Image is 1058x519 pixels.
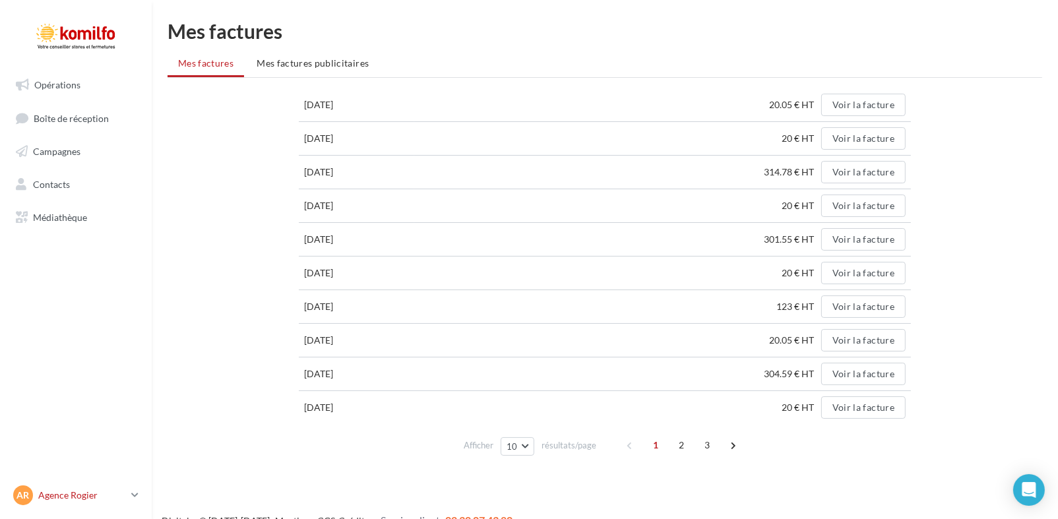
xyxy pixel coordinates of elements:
[33,146,80,157] span: Campagnes
[821,262,906,284] button: Voir la facture
[299,257,414,290] td: [DATE]
[8,204,144,231] a: Médiathèque
[542,439,596,452] span: résultats/page
[697,435,718,456] span: 3
[501,437,534,456] button: 10
[821,161,906,183] button: Voir la facture
[769,99,819,110] span: 20.05 € HT
[821,396,906,419] button: Voir la facture
[17,489,30,502] span: AR
[1013,474,1045,506] div: Open Intercom Messenger
[507,441,518,452] span: 10
[299,156,414,189] td: [DATE]
[782,133,819,144] span: 20 € HT
[764,233,819,245] span: 301.55 € HT
[821,127,906,150] button: Voir la facture
[821,295,906,318] button: Voir la facture
[33,179,70,190] span: Contacts
[299,324,414,357] td: [DATE]
[782,267,819,278] span: 20 € HT
[257,57,369,69] span: Mes factures publicitaires
[299,290,414,324] td: [DATE]
[821,329,906,351] button: Voir la facture
[299,223,414,257] td: [DATE]
[782,402,819,413] span: 20 € HT
[671,435,692,456] span: 2
[8,104,144,133] a: Boîte de réception
[299,189,414,223] td: [DATE]
[299,391,414,425] td: [DATE]
[821,228,906,251] button: Voir la facture
[34,79,80,90] span: Opérations
[8,171,144,198] a: Contacts
[764,166,819,177] span: 314.78 € HT
[33,211,87,222] span: Médiathèque
[782,200,819,211] span: 20 € HT
[821,195,906,217] button: Voir la facture
[464,439,493,452] span: Afficher
[34,112,109,123] span: Boîte de réception
[8,71,144,99] a: Opérations
[776,301,819,312] span: 123 € HT
[769,334,819,346] span: 20.05 € HT
[821,94,906,116] button: Voir la facture
[11,483,141,508] a: AR Agence Rogier
[821,363,906,385] button: Voir la facture
[168,21,1042,41] h1: Mes factures
[299,122,414,156] td: [DATE]
[8,138,144,166] a: Campagnes
[38,489,126,502] p: Agence Rogier
[645,435,666,456] span: 1
[299,357,414,391] td: [DATE]
[764,368,819,379] span: 304.59 € HT
[299,88,414,122] td: [DATE]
